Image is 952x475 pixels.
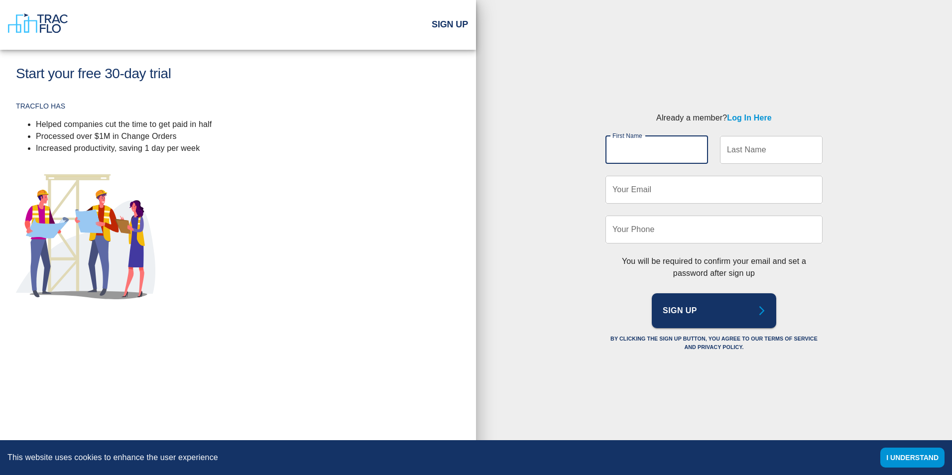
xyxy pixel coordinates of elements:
[902,427,952,475] iframe: Chat Widget
[605,112,823,124] p: Already a member?
[612,131,642,140] label: First Name
[16,66,460,82] h1: Start your free 30-day trial
[16,174,155,299] img: illustration
[36,142,460,154] li: Increased productivity, saving 1 day per week
[8,13,68,33] img: TracFlo
[727,114,772,122] a: Log In Here
[36,119,460,130] li: Helped companies cut the time to get paid in half
[7,452,865,464] div: This website uses cookies to enhance the user experience
[605,255,823,279] p: You will be required to confirm your email and set a password after sign up
[880,448,945,468] button: Accept cookies
[652,293,776,328] button: Sign Up
[36,130,460,142] li: Processed over $1M in Change Orders
[16,102,460,111] h4: TRACFLO HAS
[605,335,823,352] h6: By clicking the Sign Up button, you agree to our Terms of Service and Privacy Policy.
[432,19,468,30] h2: Sign Up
